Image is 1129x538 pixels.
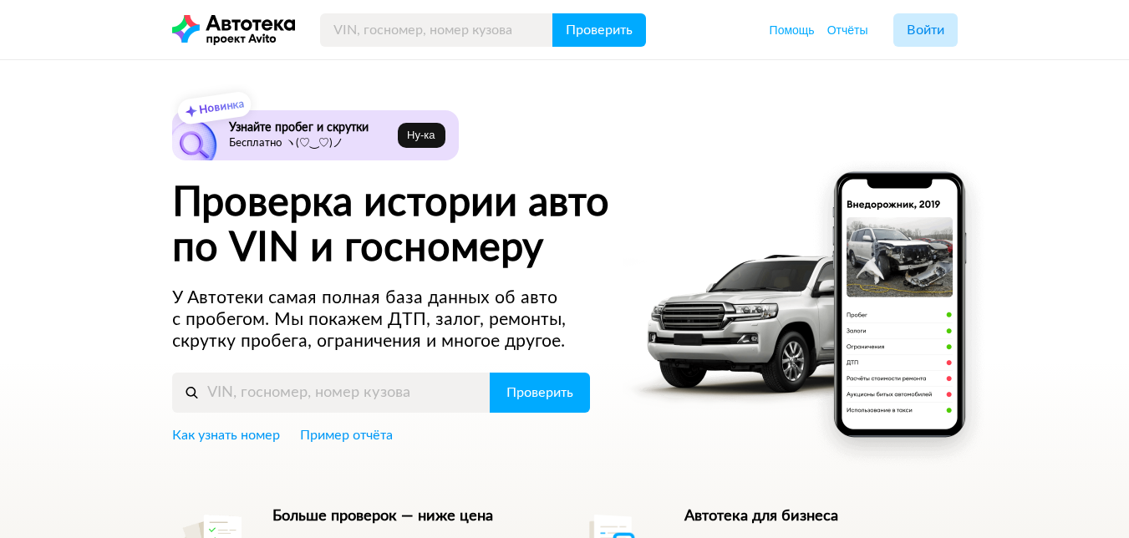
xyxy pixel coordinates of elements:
[770,22,815,38] a: Помощь
[907,23,944,37] span: Войти
[893,13,958,47] button: Войти
[684,507,958,525] h5: Автотека для бизнеса
[172,373,491,413] input: VIN, госномер, номер кузова
[229,120,392,135] h6: Узнайте пробег и скрутки
[827,22,868,38] a: Отчёты
[198,99,244,116] strong: Новинка
[272,507,546,525] h5: Больше проверок — ниже цена
[320,13,553,47] input: VIN, госномер, номер кузова
[229,137,392,150] p: Бесплатно ヽ(♡‿♡)ノ
[172,287,592,353] p: У Автотеки самая полная база данных об авто с пробегом. Мы покажем ДТП, залог, ремонты, скрутку п...
[552,13,646,47] button: Проверить
[827,23,868,37] span: Отчёты
[300,426,393,444] a: Пример отчёта
[490,373,590,413] button: Проверить
[407,129,435,142] span: Ну‑ка
[506,386,573,399] span: Проверить
[770,23,815,37] span: Помощь
[566,23,633,37] span: Проверить
[172,180,671,271] h1: Проверка истории авто по VIN и госномеру
[172,426,280,444] a: Как узнать номер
